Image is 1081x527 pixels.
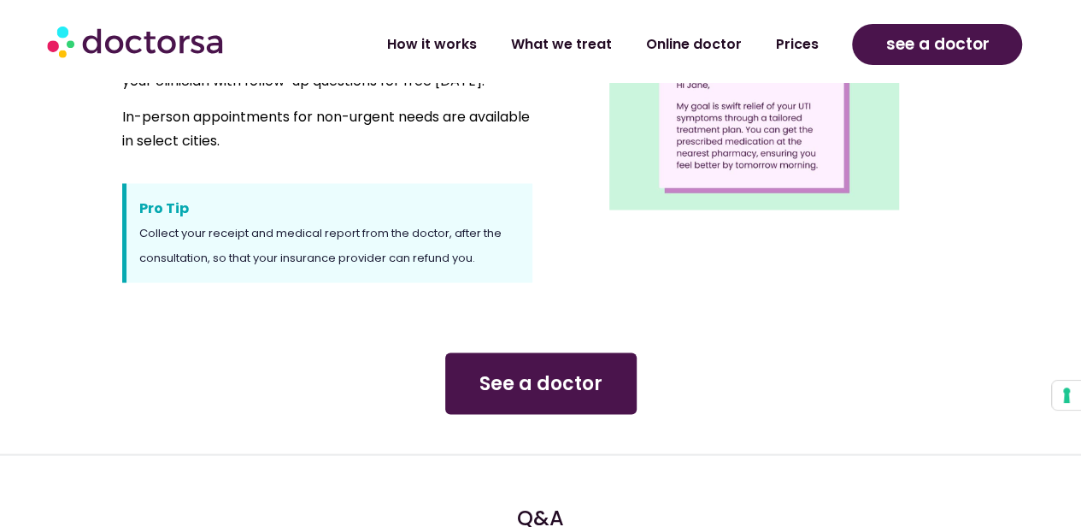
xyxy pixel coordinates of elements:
[369,25,493,64] a: How it works
[758,25,835,64] a: Prices
[885,31,989,58] span: see a doctor
[493,25,628,64] a: What we treat
[122,105,532,153] p: In-person appointments for non-urgent needs are available in select cities.
[139,224,502,265] span: Collect your receipt and medical report from the doctor, after the consultation, so that your ins...
[445,352,637,414] a: See a doctor
[291,25,836,64] nav: Menu
[628,25,758,64] a: Online doctor
[139,196,520,220] span: Pro Tip
[852,24,1022,65] a: see a doctor
[479,370,602,397] span: See a doctor
[1052,381,1081,410] button: Your consent preferences for tracking technologies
